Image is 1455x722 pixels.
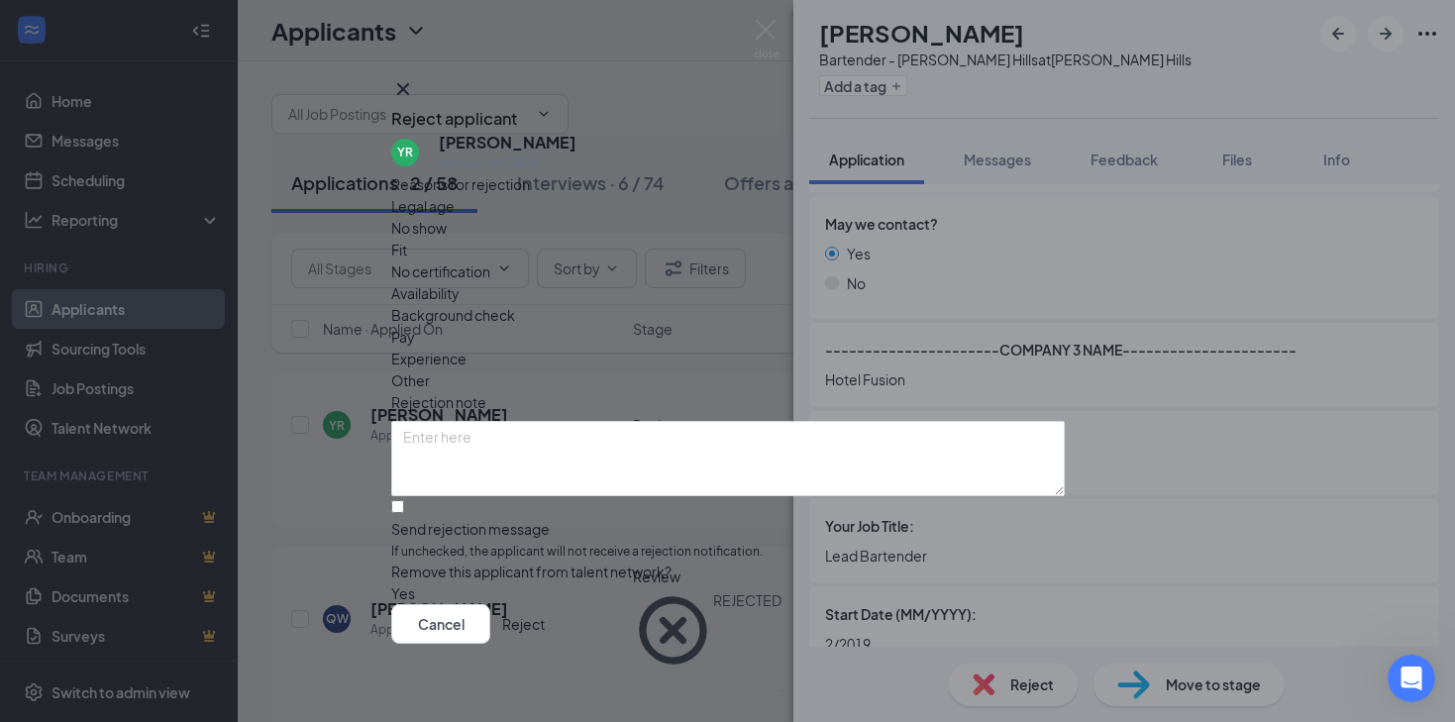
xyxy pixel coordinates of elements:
[391,239,407,260] span: Fit
[391,304,515,326] span: Background check
[391,326,415,348] span: Pay
[391,175,530,193] span: Reasons for rejection
[391,77,415,101] svg: Cross
[391,393,486,411] span: Rejection note
[397,145,413,161] div: YR
[391,77,415,101] button: Close
[439,154,576,173] div: Applied on [DATE]
[391,217,447,239] span: No show
[391,260,490,282] span: No certification
[391,282,460,304] span: Availability
[391,543,1065,562] span: If unchecked, the applicant will not receive a rejection notification.
[391,500,404,513] input: Send rejection messageIf unchecked, the applicant will not receive a rejection notification.
[439,132,576,154] h5: [PERSON_NAME]
[502,605,545,645] button: Reject
[391,605,490,645] button: Cancel
[391,348,467,369] span: Experience
[391,583,415,605] span: Yes
[391,519,1065,539] div: Send rejection message
[391,195,455,217] span: Legal age
[391,106,517,132] h3: Reject applicant
[391,564,672,581] span: Remove this applicant from talent network?
[391,369,430,391] span: Other
[1388,655,1435,702] iframe: Intercom live chat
